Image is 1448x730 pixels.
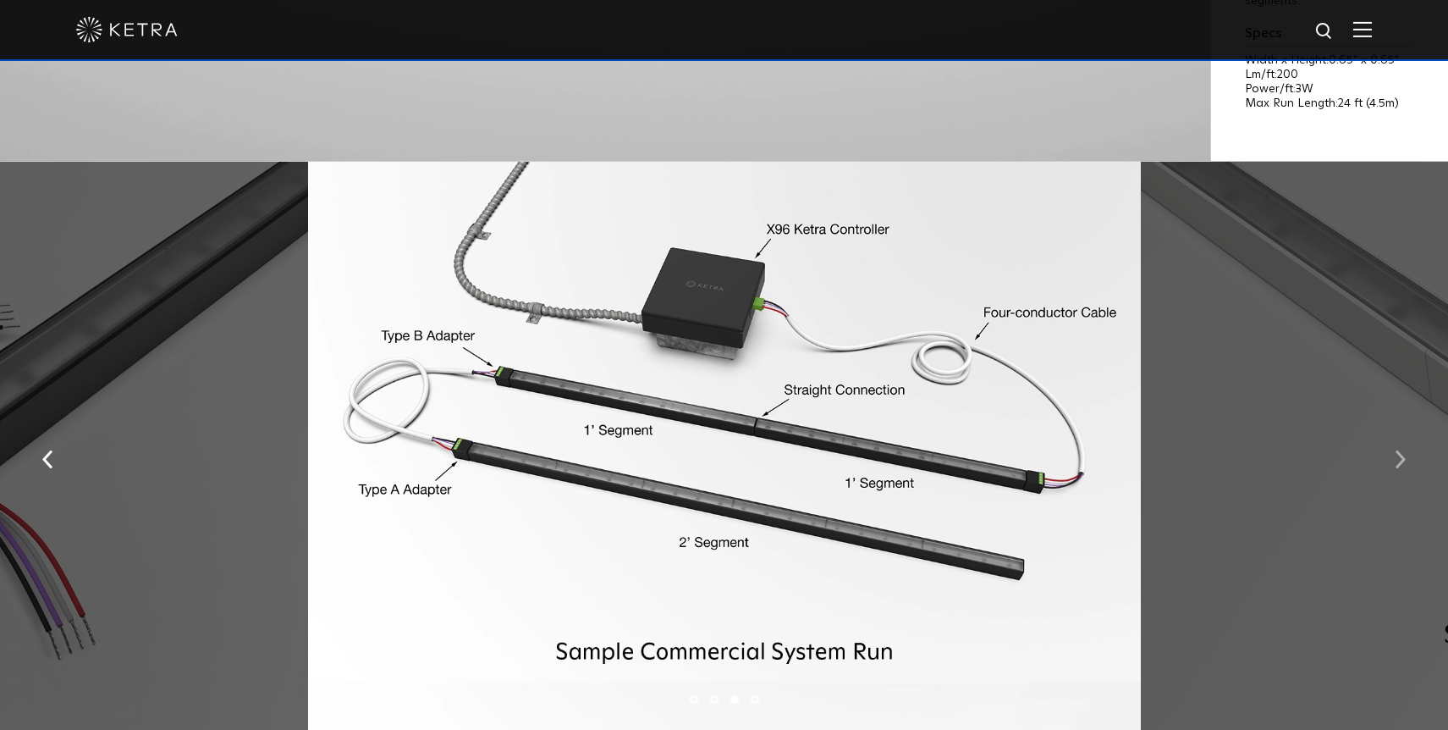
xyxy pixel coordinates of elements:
span: 24 ft (4.5m) [1338,97,1399,109]
span: 3W [1296,83,1313,95]
span: 200 [1277,69,1298,80]
img: search icon [1314,21,1335,42]
p: Power/ft: [1245,82,1413,97]
img: arrow-right-black.svg [1395,451,1406,469]
p: Max Run Length: [1245,97,1413,111]
img: arrow-left-black.svg [42,451,53,469]
p: Lm/ft: [1245,68,1413,82]
img: Hamburger%20Nav.svg [1353,21,1372,37]
img: ketra-logo-2019-white [76,17,178,42]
